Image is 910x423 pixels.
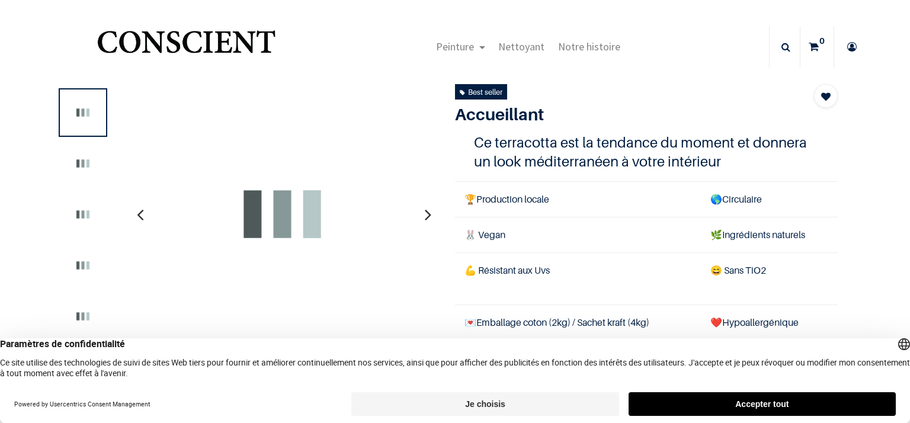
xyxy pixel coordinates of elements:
img: Product image [61,294,105,338]
td: Production locale [455,181,701,217]
sup: 0 [816,35,828,47]
img: Product image [61,91,105,134]
button: Add to wishlist [814,84,838,108]
h1: Accueillant [455,104,780,124]
span: 😄 S [710,264,729,276]
td: Emballage coton (2kg) / Sachet kraft (4kg) [455,305,701,340]
td: ❤️Hypoallergénique [701,305,838,340]
td: ans TiO2 [701,253,838,305]
td: Ingrédients naturels [701,217,838,253]
div: Best seller [460,85,502,98]
span: Peinture [436,40,474,53]
img: Product image [61,142,105,185]
img: Product image [61,243,105,287]
span: Add to wishlist [821,89,831,104]
span: Notre histoire [558,40,620,53]
a: Logo of Conscient [95,24,278,70]
span: 🌿 [710,229,722,241]
a: 0 [800,26,834,68]
a: Peinture [430,26,492,68]
span: 🐰 Vegan [464,229,505,241]
span: 💪 Résistant aux Uvs [464,264,550,276]
img: Conscient [95,24,278,70]
img: Product image [152,84,413,345]
span: 🌎 [710,193,722,205]
span: 🏆 [464,193,476,205]
h4: Ce terracotta est la tendance du moment et donnera un look méditerranéen à votre intérieur [474,133,819,170]
img: Product image [61,193,105,236]
td: Circulaire [701,181,838,217]
span: Nettoyant [498,40,544,53]
span: 💌 [464,316,476,328]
